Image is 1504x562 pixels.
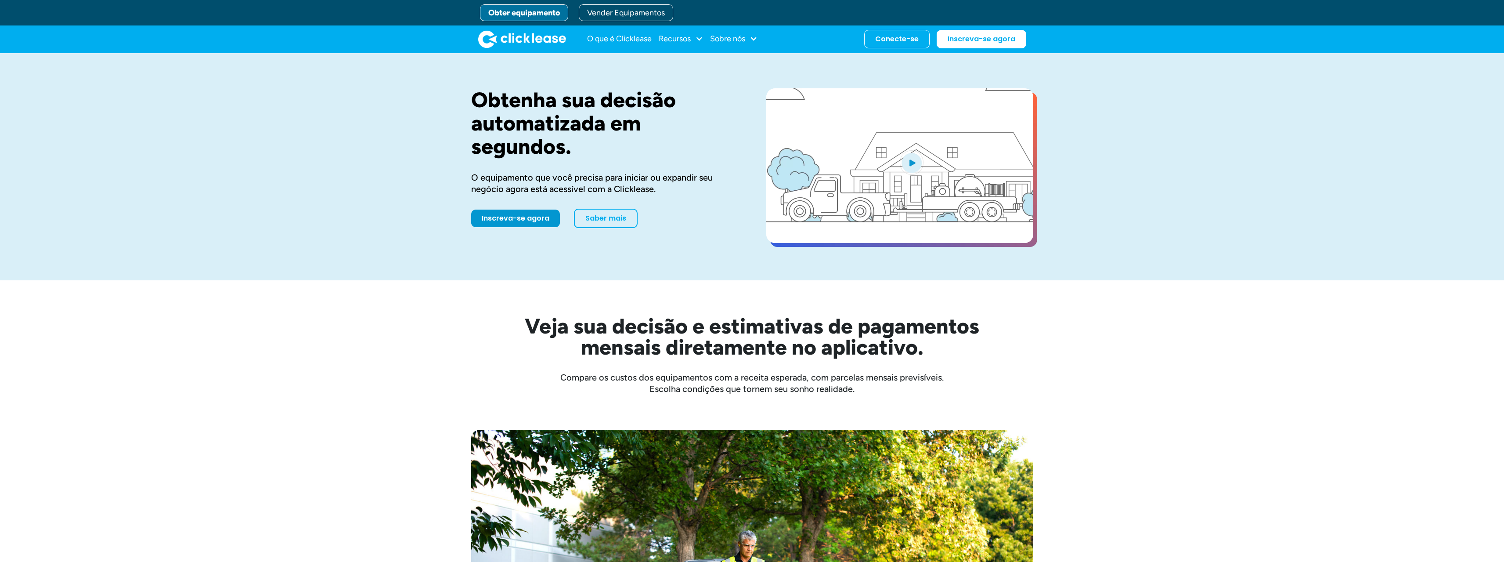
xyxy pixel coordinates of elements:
font: Compare os custos dos equipamentos com a receita esperada, com parcelas mensais previsíveis. [560,372,944,383]
a: Inscreva-se agora [937,30,1026,48]
a: lar [478,30,566,48]
font: Conecte-se [875,34,919,44]
div: Recursos [659,30,703,48]
img: Logotipo do botão de reprodução azul em um fundo circular azul claro [900,150,923,175]
img: Logotipo do Clicklease [478,30,566,48]
a: Saber mais [574,209,638,228]
font: Obtenha sua decisão automatizada em segundos. [471,87,676,159]
a: O que é Clicklease [587,30,652,48]
font: Obter equipamento [488,8,560,18]
a: Obter equipamento [480,4,568,21]
font: Inscreva-se agora [482,213,549,223]
font: O equipamento que você precisa para iniciar ou expandir seu negócio agora está acessível com a Cl... [471,172,713,194]
a: Inscreva-se agora [471,210,560,227]
font: Escolha condições que tornem seu sonho realidade. [649,384,855,394]
font: Saber mais [585,213,626,223]
font: Vender Equipamentos [587,8,665,18]
font: Recursos [659,34,691,44]
div: Sobre nós [710,30,757,48]
a: caixa de luz aberta [766,88,1033,243]
div: Conecte-se [875,35,919,44]
a: Vender Equipamentos [579,4,673,21]
font: Veja sua decisão e estimativas de pagamentos mensais diretamente no aplicativo. [525,313,979,360]
font: O que é Clicklease [587,34,652,44]
font: Sobre nós [710,34,745,44]
font: Inscreva-se agora [948,34,1015,44]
